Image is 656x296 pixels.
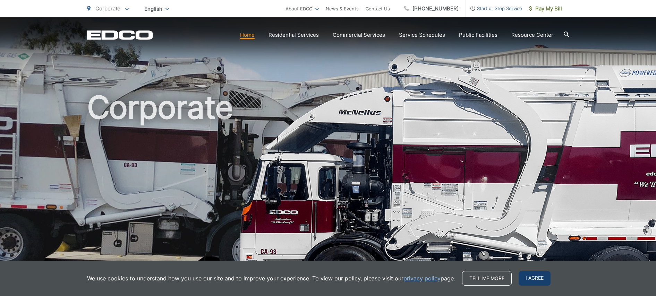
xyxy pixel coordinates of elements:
p: We use cookies to understand how you use our site and to improve your experience. To view our pol... [87,274,455,282]
a: Tell me more [462,271,512,286]
a: Resource Center [511,31,553,39]
span: I agree [519,271,551,286]
a: About EDCO [286,5,319,13]
a: Contact Us [366,5,390,13]
a: Service Schedules [399,31,445,39]
span: English [139,3,174,15]
a: News & Events [326,5,359,13]
a: Commercial Services [333,31,385,39]
span: Pay My Bill [529,5,562,13]
a: Residential Services [269,31,319,39]
a: Home [240,31,255,39]
a: privacy policy [403,274,441,282]
a: Public Facilities [459,31,497,39]
span: Corporate [95,5,120,12]
a: EDCD logo. Return to the homepage. [87,30,153,40]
